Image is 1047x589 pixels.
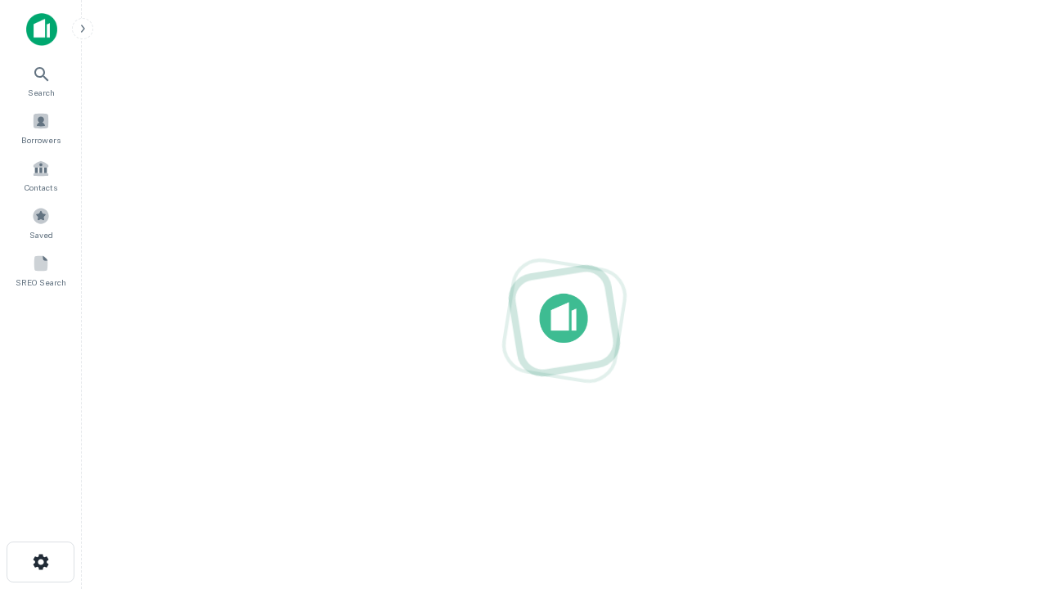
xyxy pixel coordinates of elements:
[5,248,77,292] a: SREO Search
[25,181,57,194] span: Contacts
[5,200,77,245] a: Saved
[5,153,77,197] a: Contacts
[16,276,66,289] span: SREO Search
[5,58,77,102] a: Search
[29,228,53,241] span: Saved
[965,406,1047,484] iframe: Chat Widget
[21,133,61,146] span: Borrowers
[5,106,77,150] a: Borrowers
[28,86,55,99] span: Search
[26,13,57,46] img: capitalize-icon.png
